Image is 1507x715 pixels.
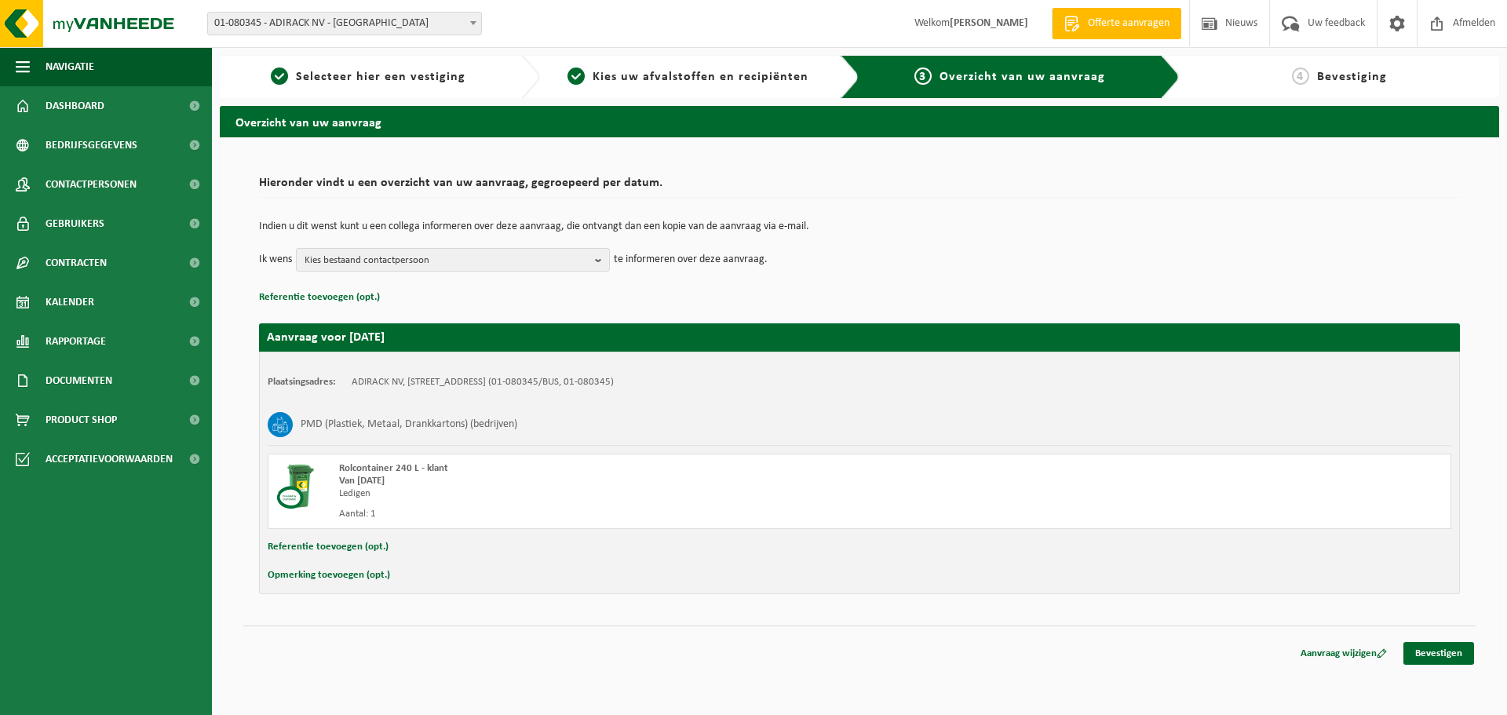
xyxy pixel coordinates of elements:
p: Ik wens [259,248,292,272]
p: te informeren over deze aanvraag. [614,248,768,272]
span: 2 [567,67,585,85]
img: WB-0240-CU.png [276,462,323,509]
span: Acceptatievoorwaarden [46,440,173,479]
h2: Hieronder vindt u een overzicht van uw aanvraag, gegroepeerd per datum. [259,177,1460,198]
span: Kies uw afvalstoffen en recipiënten [593,71,808,83]
span: Selecteer hier een vestiging [296,71,465,83]
h3: PMD (Plastiek, Metaal, Drankkartons) (bedrijven) [301,412,517,437]
p: Indien u dit wenst kunt u een collega informeren over deze aanvraag, die ontvangt dan een kopie v... [259,221,1460,232]
span: Gebruikers [46,204,104,243]
strong: Plaatsingsadres: [268,377,336,387]
span: Contactpersonen [46,165,137,204]
span: Contracten [46,243,107,283]
strong: Aanvraag voor [DATE] [267,331,385,344]
a: Bevestigen [1403,642,1474,665]
span: 01-080345 - ADIRACK NV - ROESELARE [207,12,482,35]
span: Overzicht van uw aanvraag [940,71,1105,83]
span: Offerte aanvragen [1084,16,1173,31]
div: Ledigen [339,487,922,500]
span: Documenten [46,361,112,400]
span: Bedrijfsgegevens [46,126,137,165]
span: 4 [1292,67,1309,85]
strong: [PERSON_NAME] [950,17,1028,29]
span: Rapportage [46,322,106,361]
button: Opmerking toevoegen (opt.) [268,565,390,585]
span: Kies bestaand contactpersoon [305,249,589,272]
div: Aantal: 1 [339,508,922,520]
span: Product Shop [46,400,117,440]
span: Bevestiging [1317,71,1387,83]
button: Referentie toevoegen (opt.) [259,287,380,308]
span: 01-080345 - ADIRACK NV - ROESELARE [208,13,481,35]
span: Kalender [46,283,94,322]
a: Offerte aanvragen [1052,8,1181,39]
a: 2Kies uw afvalstoffen en recipiënten [548,67,829,86]
a: Aanvraag wijzigen [1289,642,1399,665]
strong: Van [DATE] [339,476,385,486]
button: Kies bestaand contactpersoon [296,248,610,272]
td: ADIRACK NV, [STREET_ADDRESS] (01-080345/BUS, 01-080345) [352,376,614,389]
span: 3 [914,67,932,85]
a: 1Selecteer hier een vestiging [228,67,509,86]
h2: Overzicht van uw aanvraag [220,106,1499,137]
span: Rolcontainer 240 L - klant [339,463,448,473]
button: Referentie toevoegen (opt.) [268,537,389,557]
span: Navigatie [46,47,94,86]
span: 1 [271,67,288,85]
span: Dashboard [46,86,104,126]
